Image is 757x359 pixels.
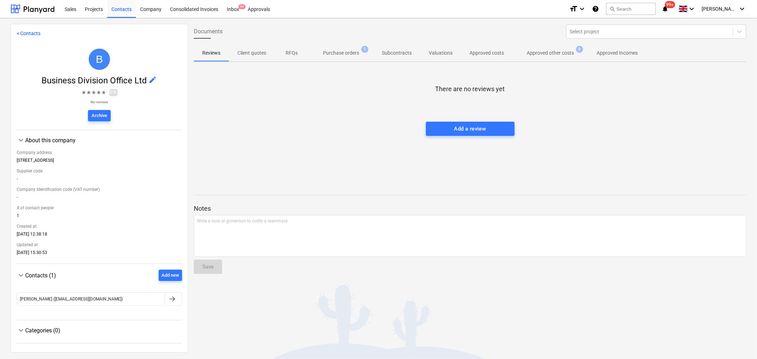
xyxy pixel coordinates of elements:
div: Add a review [454,124,486,133]
div: - [17,195,182,203]
span: Documents [194,27,223,36]
i: format_size [569,5,578,13]
span: 9+ [238,4,246,9]
p: Subcontracts [382,49,412,57]
div: Categories (0) [17,326,182,335]
span: Contacts (1) [25,272,56,279]
span: keyboard_arrow_down [17,136,25,144]
div: Contacts (1)Add new [17,270,182,281]
span: Business Division Office Ltd [42,76,149,85]
div: About this company [17,136,182,144]
iframe: Chat Widget [722,325,757,359]
div: Company Identification code (VAT number) [17,184,182,195]
span: keyboard_arrow_down [17,326,25,335]
p: No reviews [82,100,117,104]
p: Approved other costs [527,49,574,57]
i: keyboard_arrow_down [687,5,696,13]
span: 99+ [665,1,675,8]
button: Search [606,3,656,15]
p: Notes [194,204,746,213]
span: keyboard_arrow_down [17,271,25,280]
div: About this company [17,144,182,258]
span: 0.0 [109,89,117,96]
div: Categories (0) [17,335,182,337]
div: Updated at [17,239,182,250]
div: Categories (0) [25,327,182,334]
a: < Contacts [17,31,40,36]
div: Company address [17,147,182,158]
p: Client quotes [237,49,266,57]
div: About this company [25,137,182,144]
span: 1 [361,46,368,53]
span: 9 [576,46,583,53]
p: Approved Incomes [597,49,638,57]
span: ★ [87,88,92,97]
div: [DATE] 12:38:18 [17,232,182,239]
div: Created at [17,221,182,232]
i: keyboard_arrow_down [578,5,586,13]
div: Contacts (1)Add new [17,281,182,314]
p: There are no reviews yet [435,85,505,93]
p: Reviews [202,49,220,57]
button: Add new [159,270,182,281]
span: edit [149,76,157,84]
span: search [609,6,615,12]
div: Supplier code [17,166,182,176]
i: Knowledge base [592,5,599,13]
span: ★ [97,88,102,97]
span: B [96,53,103,65]
div: 1 [17,213,182,221]
span: ★ [92,88,97,97]
button: Archive [88,110,111,121]
div: [STREET_ADDRESS] [17,158,182,166]
div: - [17,176,182,184]
i: notifications [662,5,669,13]
div: Add new [161,271,179,280]
span: [PERSON_NAME] [702,6,737,12]
div: Business [89,49,110,70]
span: ★ [82,88,87,97]
p: Purchase orders [323,49,359,57]
div: [DATE] 15:30:53 [17,250,182,258]
div: # of contact people [17,203,182,213]
p: Approved costs [470,49,504,57]
i: keyboard_arrow_down [738,5,746,13]
div: Archive [92,112,107,120]
p: RFQs [283,49,300,57]
p: Valuations [429,49,452,57]
span: ★ [102,88,106,97]
button: Add a review [426,122,515,136]
div: [PERSON_NAME] ([EMAIL_ADDRESS][DOMAIN_NAME]) [20,297,123,302]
